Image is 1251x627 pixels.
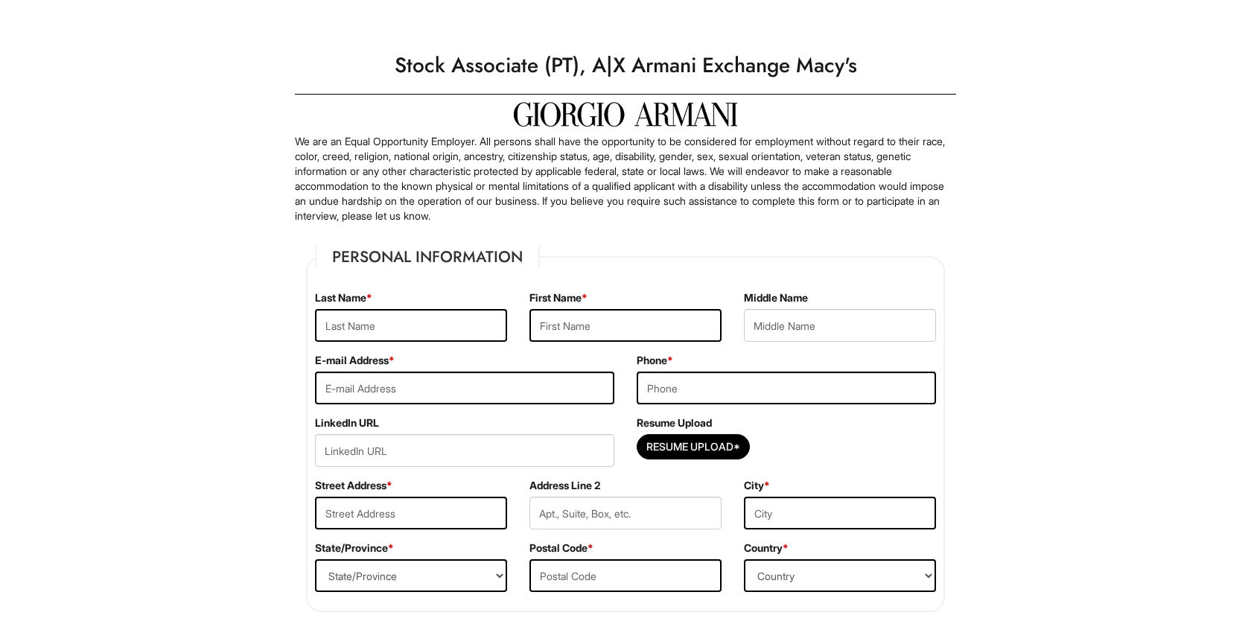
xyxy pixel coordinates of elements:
[315,372,614,404] input: E-mail Address
[315,353,395,368] label: E-mail Address
[744,541,789,556] label: Country
[744,309,936,342] input: Middle Name
[529,309,722,342] input: First Name
[315,559,507,592] select: State/Province
[529,497,722,529] input: Apt., Suite, Box, etc.
[744,290,808,305] label: Middle Name
[315,309,507,342] input: Last Name
[529,478,600,493] label: Address Line 2
[637,434,750,459] button: Resume Upload*Resume Upload*
[295,134,956,223] p: We are an Equal Opportunity Employer. All persons shall have the opportunity to be considered for...
[315,497,507,529] input: Street Address
[514,102,737,127] img: Giorgio Armani
[637,353,673,368] label: Phone
[744,497,936,529] input: City
[315,541,394,556] label: State/Province
[315,416,379,430] label: LinkedIn URL
[315,478,392,493] label: Street Address
[315,290,372,305] label: Last Name
[637,372,936,404] input: Phone
[744,559,936,592] select: Country
[744,478,770,493] label: City
[637,416,712,430] label: Resume Upload
[529,290,588,305] label: First Name
[529,541,593,556] label: Postal Code
[315,434,614,467] input: LinkedIn URL
[287,45,964,86] h1: Stock Associate (PT), A|X Armani Exchange Macy's
[529,559,722,592] input: Postal Code
[315,246,540,268] legend: Personal Information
